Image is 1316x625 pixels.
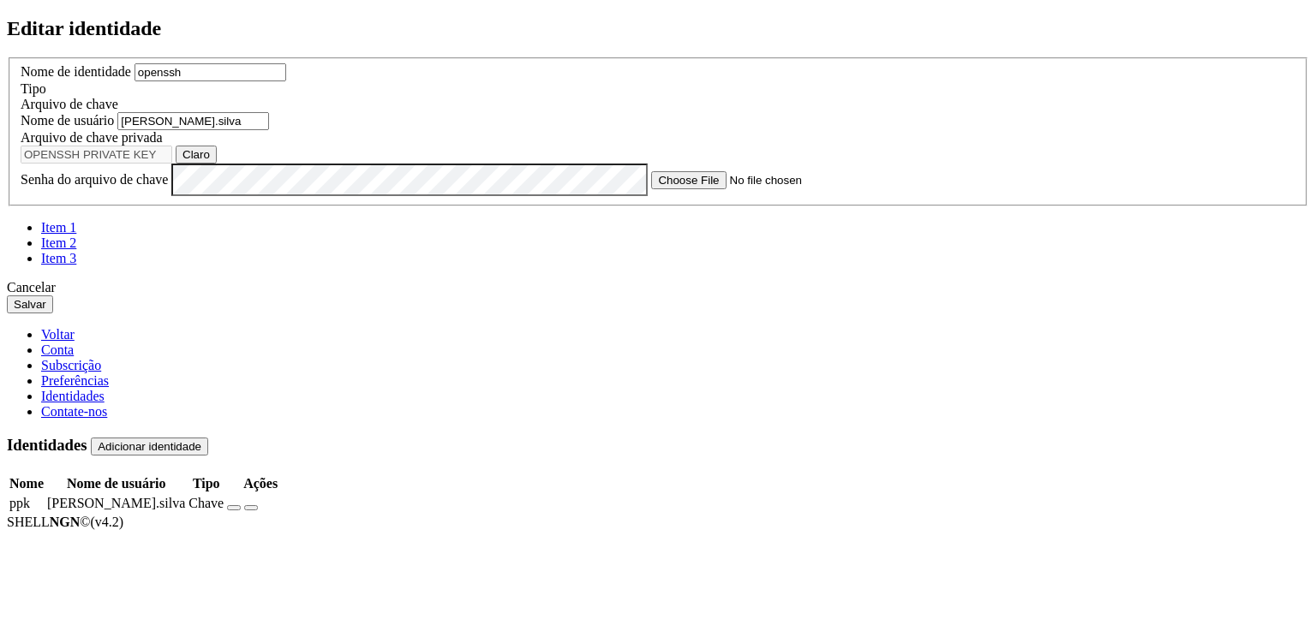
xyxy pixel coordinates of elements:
[50,515,81,529] font: NGN
[47,497,185,511] font: [PERSON_NAME].silva
[119,515,123,529] font: )
[182,148,210,161] font: Claro
[91,515,102,529] font: (v
[14,298,46,311] font: Salvar
[176,146,217,164] button: Claro
[193,476,220,491] font: Tipo
[9,497,30,511] font: ppk
[80,515,90,529] font: ©
[41,235,76,250] a: Item 2
[91,515,124,529] span: 4.2.0
[41,327,75,342] a: Voltar
[21,97,118,111] font: Arquivo de chave
[21,64,131,79] font: Nome de identidade
[243,476,278,491] font: Ações
[117,112,269,130] input: Nome de usuário de login
[41,389,105,403] a: Identidades
[7,515,50,529] font: SHELL
[21,97,1295,112] div: Arquivo de chave
[67,476,166,491] font: Nome de usuário
[9,476,44,491] font: Nome
[21,172,168,187] font: Senha do arquivo de chave
[41,373,109,388] a: Preferências
[7,280,56,295] font: Cancelar
[91,437,208,455] button: Adicionar identidade
[41,342,74,357] a: Conta
[21,130,163,145] font: Arquivo de chave privada
[41,404,107,419] a: Contate-nos
[21,81,46,96] font: Tipo
[7,295,53,313] button: Salvar
[98,440,201,453] font: Adicionar identidade
[41,251,76,265] a: Item 3
[7,436,87,454] font: Identidades
[41,358,101,372] a: Subscrição
[21,113,114,128] font: Nome de usuário
[41,220,76,235] a: Item 1
[102,515,119,529] font: 4.2
[188,497,224,511] font: Chave
[7,17,161,39] font: Editar identidade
